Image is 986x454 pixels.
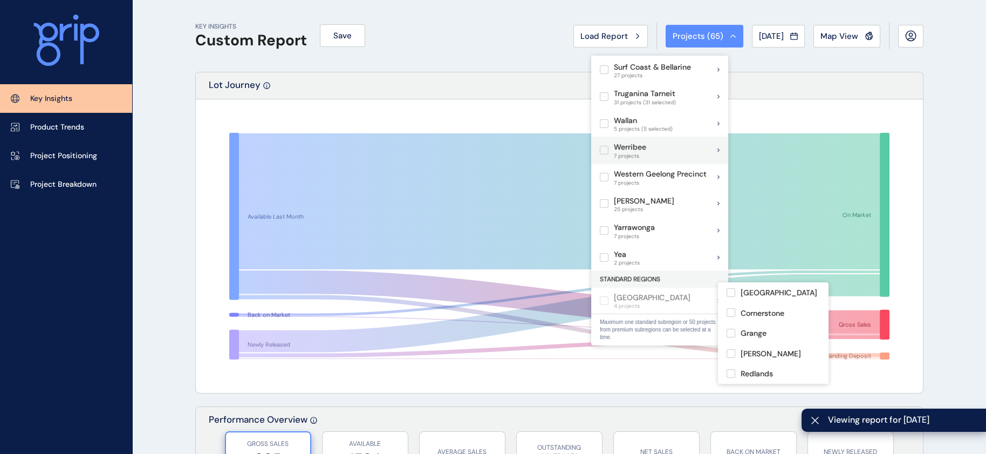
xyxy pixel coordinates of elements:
[600,275,660,283] span: STANDARD REGIONS
[828,414,977,426] span: Viewing report for [DATE]
[30,122,84,133] p: Product Trends
[614,72,691,79] span: 27 projects
[333,30,352,41] span: Save
[231,439,305,449] p: GROSS SALES
[666,25,743,48] button: Projects (65)
[752,25,805,48] button: [DATE]
[573,25,648,48] button: Load Report
[614,196,674,207] p: [PERSON_NAME]
[820,31,858,42] span: Map View
[614,116,673,126] p: Wallan
[328,439,402,449] p: AVAILABLE
[741,308,784,319] p: Cornerstone
[741,349,801,360] p: [PERSON_NAME]
[741,369,773,380] p: Redlands
[195,22,307,31] p: KEY INSIGHTS
[600,319,720,341] p: Maximum one standard subregion or 50 projects from premium subregions can be selected at a time.
[30,179,97,190] p: Project Breakdown
[614,260,640,266] span: 2 projects
[30,151,97,161] p: Project Positioning
[614,233,655,240] span: 7 projects
[741,288,817,299] p: [GEOGRAPHIC_DATA]
[673,31,723,42] span: Projects ( 65 )
[209,79,261,99] p: Lot Journey
[30,93,72,104] p: Key Insights
[614,142,646,153] p: Werribee
[614,303,690,309] span: 4 projects
[759,31,784,42] span: [DATE]
[614,99,676,106] span: 31 projects (31 selected)
[614,62,691,73] p: Surf Coast & Bellarine
[813,25,880,48] button: Map View
[614,153,646,159] span: 7 projects
[741,328,766,339] p: Grange
[614,293,690,303] p: [GEOGRAPHIC_DATA]
[614,126,673,132] span: 5 projects (5 selected)
[614,169,707,180] p: Western Geelong Precinct
[614,89,676,99] p: Truganina Tarneit
[195,31,307,50] h1: Custom Report
[580,31,628,42] span: Load Report
[614,222,655,233] p: Yarrawonga
[320,24,365,47] button: Save
[614,180,707,186] span: 7 projects
[614,249,640,260] p: Yea
[614,206,674,213] span: 25 projects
